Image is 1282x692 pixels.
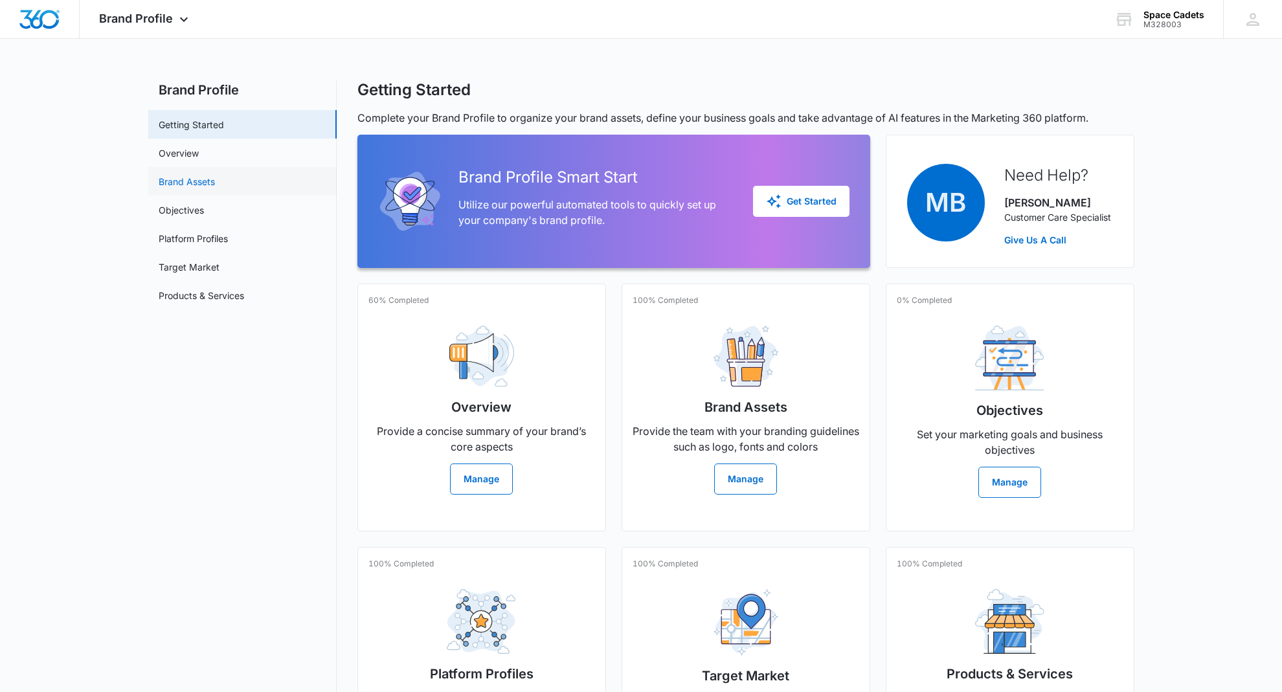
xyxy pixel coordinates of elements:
h2: Overview [451,397,512,417]
span: These brand assets serve as the foundation for creating a brand voice that aligns with your brand... [28,362,232,417]
a: Products & Services [159,289,244,302]
p: 0% Completed [897,295,952,306]
p: 60% Completed [368,295,429,306]
p: Customer Care Specialist [1004,210,1111,224]
h2: Products & Services [947,664,1073,684]
a: Objectives [159,203,204,217]
span: Need help? [26,304,73,316]
h2: Brand Assets [704,397,787,417]
a: 100% CompletedBrand AssetsProvide the team with your branding guidelines such as logo, fonts and ... [622,284,870,531]
a: Overview [159,146,199,160]
p: 100% Completed [633,295,698,306]
h2: Target Market [702,666,789,686]
div: account id [1143,20,1204,29]
a: Give Us A Call [1004,233,1111,247]
a: Platform Profiles [159,232,228,245]
a: Brand Profile support guide. [109,430,218,441]
div: Get Started [766,194,837,209]
button: Get Started [753,186,849,217]
button: Manage [714,463,777,495]
a: Close modal [232,8,255,32]
a: 0% CompletedObjectivesSet your marketing goals and business objectivesManage [886,284,1134,531]
span: MB [907,164,985,241]
a: Get Started [157,469,233,492]
p: Set your marketing goals and business objectives [897,427,1123,458]
a: Brand Assets [159,175,215,188]
h2: Brand Profile Smart Start [458,166,732,189]
span: Take a few moments to enter your company's information such as your logo, colors, fonts and busin... [26,246,233,287]
h2: Platform Profiles [430,664,534,684]
p: 100% Completed [633,558,698,570]
a: Smart Start feature [103,304,179,316]
p: Provide a concise summary of your brand’s core aspects [368,423,595,454]
p: Complete your Brand Profile to organize your brand assets, define your business goals and take ad... [357,110,1134,126]
button: Manage [450,463,513,495]
p: Provide the team with your branding guidelines such as logo, fonts and colors [633,423,859,454]
p: 100% Completed [368,558,434,570]
p: [PERSON_NAME] [1004,195,1111,210]
p: Utilize our powerful automated tools to quickly set up your company's brand profile. [458,197,732,228]
a: Getting Started [159,118,224,131]
p: 100% Completed [897,558,962,570]
a: 60% CompletedOverviewProvide a concise summary of your brand’s core aspectsManage [357,284,606,531]
h2: Brand Profile [148,80,337,100]
p: Learn more in our [13,429,246,443]
h2: Fuel the Platform by Filling Out Your Brand Profile [13,194,246,234]
h2: Objectives [976,401,1043,420]
a: Target Market [159,260,219,274]
button: Manage [978,467,1041,498]
span: Brand Profile [99,12,173,25]
h1: Getting Started [357,80,471,100]
h2: Need Help? [1004,164,1111,187]
span: Use our to seamlessly import brand assets and details from your existing website! [32,304,234,345]
div: account name [1143,10,1204,20]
